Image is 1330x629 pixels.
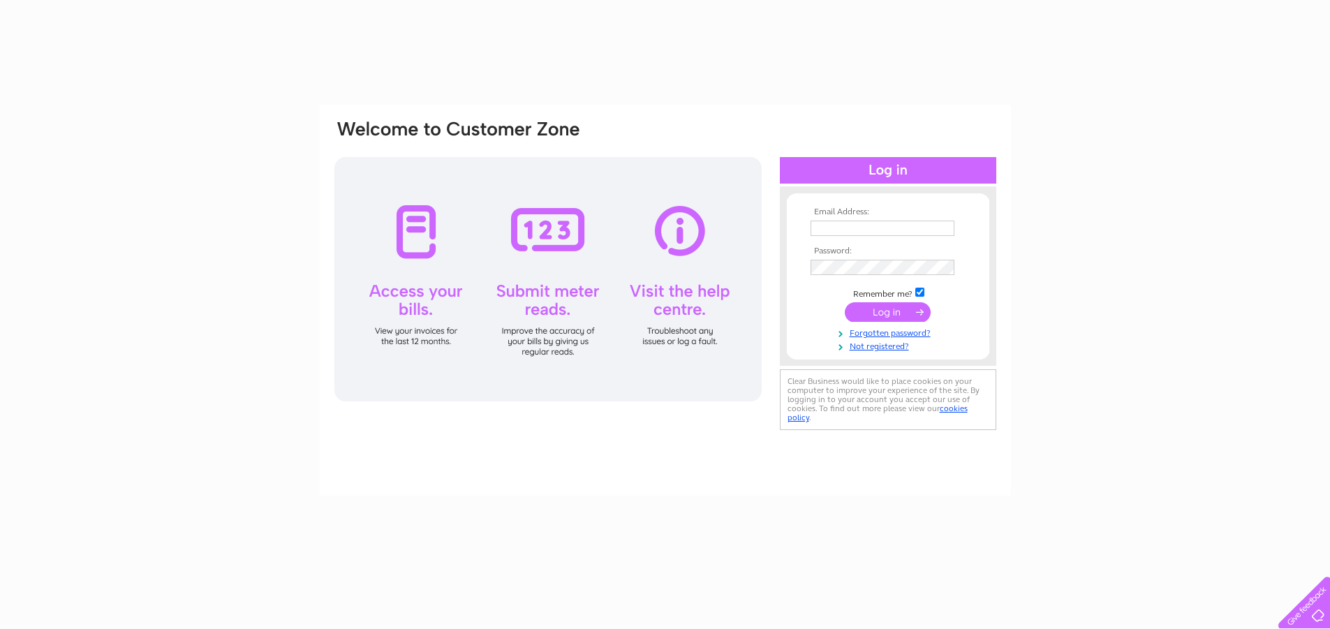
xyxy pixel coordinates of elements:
th: Password: [807,246,969,256]
input: Submit [845,302,931,322]
a: Not registered? [811,339,969,352]
td: Remember me? [807,286,969,299]
a: Forgotten password? [811,325,969,339]
a: cookies policy [788,404,968,422]
th: Email Address: [807,207,969,217]
div: Clear Business would like to place cookies on your computer to improve your experience of the sit... [780,369,996,430]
